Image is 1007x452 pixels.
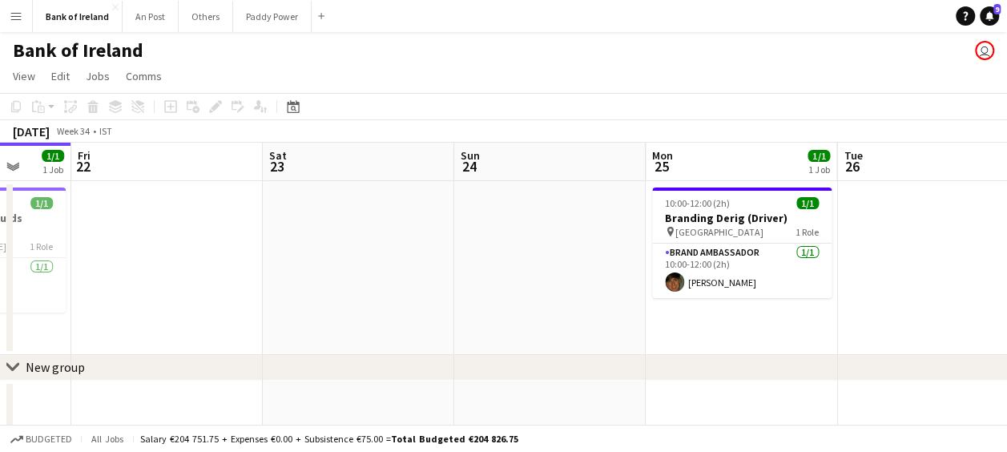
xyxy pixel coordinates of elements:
app-user-avatar: Katie Shovlin [975,41,994,60]
button: An Post [123,1,179,32]
div: IST [99,125,112,137]
div: New group [26,359,85,375]
span: Jobs [86,69,110,83]
span: Total Budgeted €204 826.75 [391,433,518,445]
button: Budgeted [8,430,75,448]
a: Jobs [79,66,116,87]
span: View [13,69,35,83]
span: 9 [993,4,1001,14]
span: Edit [51,69,70,83]
button: Bank of Ireland [33,1,123,32]
h1: Bank of Ireland [13,38,143,63]
span: Comms [126,69,162,83]
span: Budgeted [26,434,72,445]
a: Comms [119,66,168,87]
button: Others [179,1,233,32]
span: Week 34 [53,125,93,137]
a: View [6,66,42,87]
span: All jobs [88,433,127,445]
div: Salary €204 751.75 + Expenses €0.00 + Subsistence €75.00 = [140,433,518,445]
a: 9 [980,6,999,26]
div: [DATE] [13,123,50,139]
a: Edit [45,66,76,87]
button: Paddy Power [233,1,312,32]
